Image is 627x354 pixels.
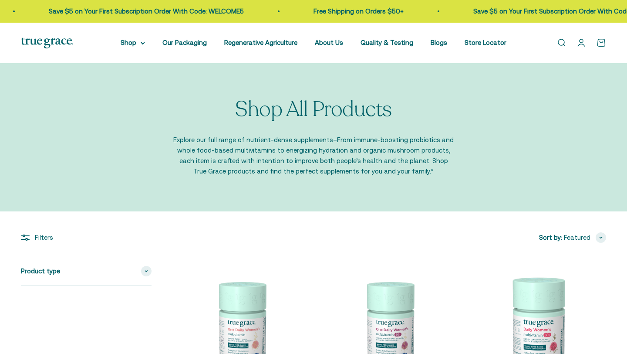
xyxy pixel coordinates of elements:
[121,37,145,48] summary: Shop
[21,266,60,276] span: Product type
[539,232,562,243] span: Sort by:
[172,135,455,177] p: Explore our full range of nutrient-dense supplements–From immune-boosting probiotics and whole fo...
[21,257,152,285] summary: Product type
[315,39,343,46] a: About Us
[361,39,413,46] a: Quality & Testing
[162,39,207,46] a: Our Packaging
[465,39,506,46] a: Store Locator
[564,232,590,243] span: Featured
[31,6,226,17] p: Save $5 on Your First Subscription Order With Code: WELCOME5
[224,39,297,46] a: Regenerative Agriculture
[21,232,152,243] div: Filters
[564,232,606,243] button: Featured
[431,39,447,46] a: Blogs
[296,7,386,15] a: Free Shipping on Orders $50+
[235,98,392,121] p: Shop All Products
